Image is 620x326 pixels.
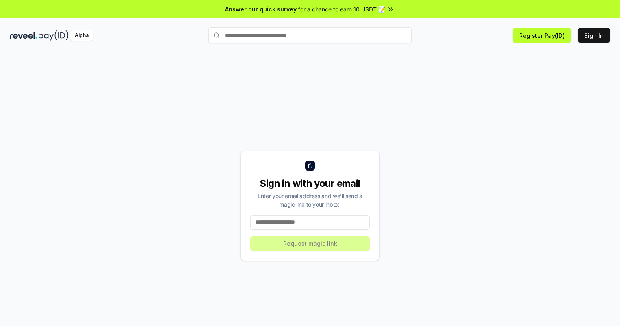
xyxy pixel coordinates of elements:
img: logo_small [305,161,315,171]
div: Sign in with your email [250,177,370,190]
button: Register Pay(ID) [513,28,571,43]
img: reveel_dark [10,30,37,41]
button: Sign In [578,28,610,43]
div: Enter your email address and we’ll send a magic link to your inbox. [250,192,370,209]
img: pay_id [39,30,69,41]
span: for a chance to earn 10 USDT 📝 [298,5,385,13]
span: Answer our quick survey [225,5,297,13]
div: Alpha [70,30,93,41]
